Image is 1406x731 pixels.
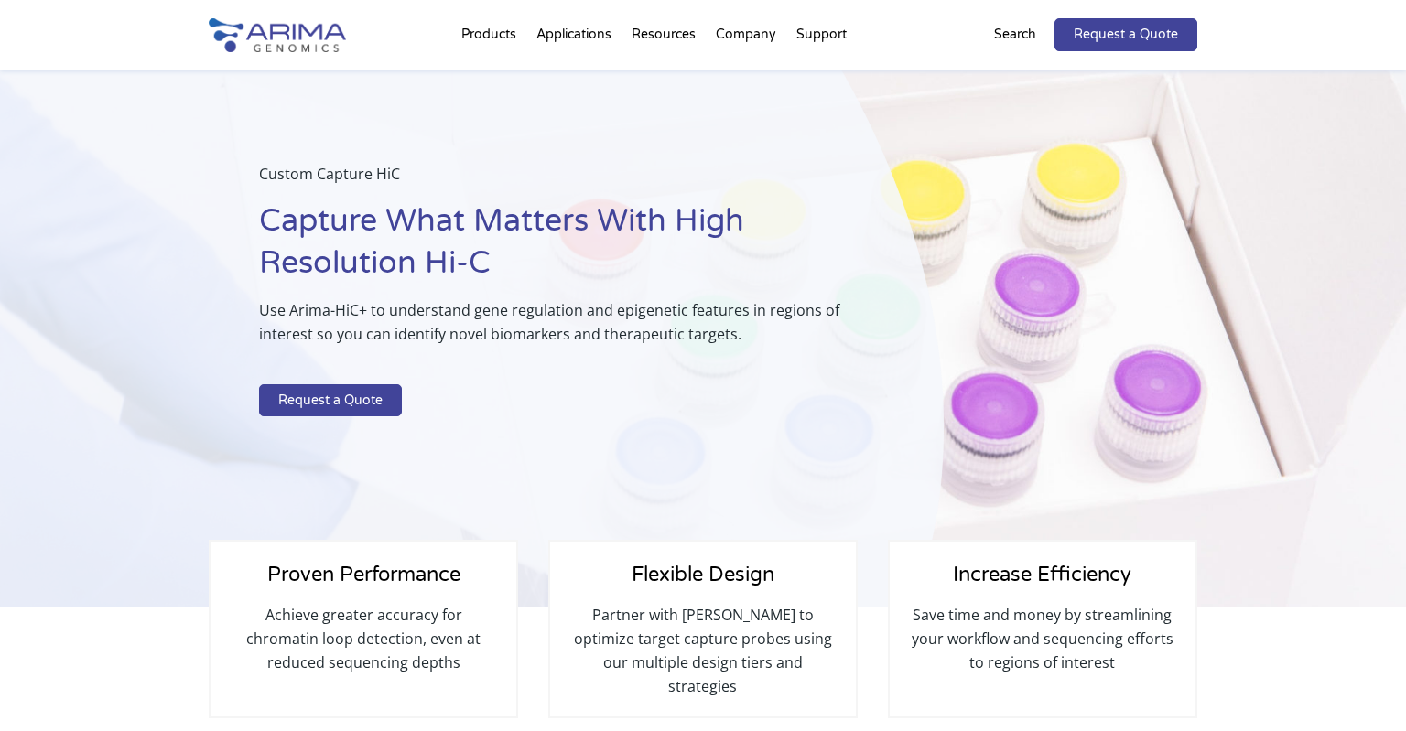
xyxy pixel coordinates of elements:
[632,563,774,586] span: Flexible Design
[259,200,852,298] h1: Capture What Matters With High Resolution Hi-C
[994,23,1036,47] p: Search
[229,603,498,674] p: Achieve greater accuracy for chromatin loop detection, even at reduced sequencing depths
[259,298,852,360] p: Use Arima-HiC+ to understand gene regulation and epigenetic features in regions of interest so yo...
[209,18,346,52] img: Arima-Genomics-logo
[908,603,1177,674] p: Save time and money by streamlining your workflow and sequencing efforts to regions of interest
[259,162,852,200] p: Custom Capture HiC
[568,603,838,698] p: Partner with [PERSON_NAME] to optimize target capture probes using our multiple design tiers and ...
[267,563,460,586] span: Proven Performance
[259,384,402,417] a: Request a Quote
[1054,18,1197,51] a: Request a Quote
[953,563,1131,586] span: Increase Efficiency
